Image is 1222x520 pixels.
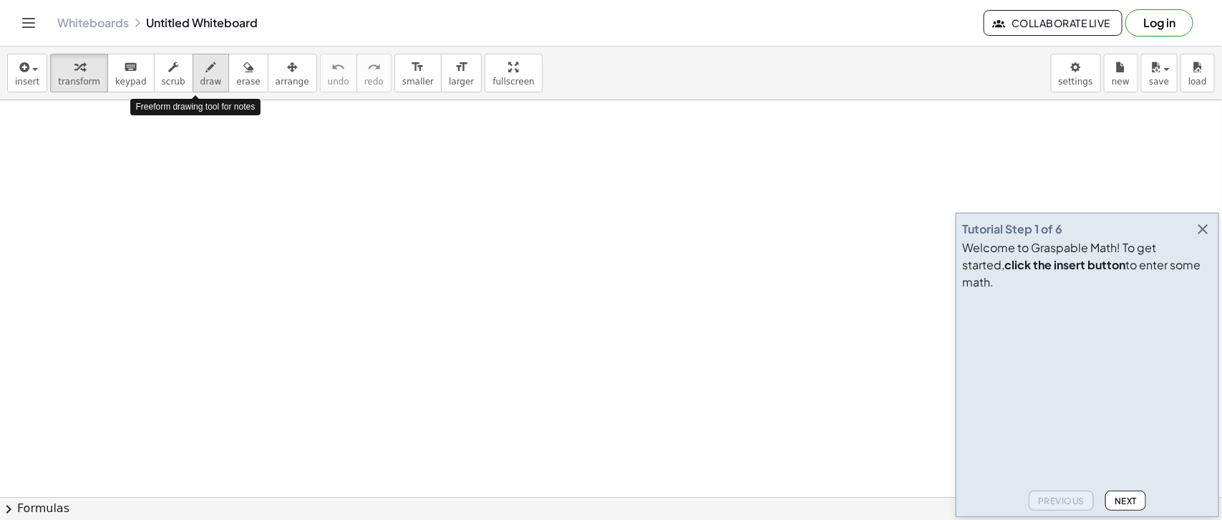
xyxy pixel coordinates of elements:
[17,11,40,34] button: Toggle navigation
[1149,77,1169,87] span: save
[1051,54,1101,92] button: settings
[1125,9,1193,37] button: Log in
[162,77,185,87] span: scrub
[367,59,381,76] i: redo
[493,77,534,87] span: fullscreen
[1004,257,1125,272] b: click the insert button
[276,77,309,87] span: arrange
[485,54,542,92] button: fullscreen
[50,54,108,92] button: transform
[7,54,47,92] button: insert
[1105,491,1146,511] button: Next
[328,77,349,87] span: undo
[1141,54,1178,92] button: save
[228,54,268,92] button: erase
[320,54,357,92] button: undoundo
[124,59,137,76] i: keyboard
[1188,77,1207,87] span: load
[984,10,1122,36] button: Collaborate Live
[154,54,193,92] button: scrub
[200,77,222,87] span: draw
[130,99,261,115] div: Freeform drawing tool for notes
[1104,54,1138,92] button: new
[107,54,155,92] button: keyboardkeypad
[236,77,260,87] span: erase
[1059,77,1093,87] span: settings
[57,16,129,30] a: Whiteboards
[193,54,230,92] button: draw
[962,239,1213,291] div: Welcome to Graspable Math! To get started, to enter some math.
[449,77,474,87] span: larger
[1112,77,1130,87] span: new
[357,54,392,92] button: redoredo
[455,59,468,76] i: format_size
[1180,54,1215,92] button: load
[962,221,1062,238] div: Tutorial Step 1 of 6
[441,54,482,92] button: format_sizelarger
[996,16,1110,29] span: Collaborate Live
[411,59,425,76] i: format_size
[15,77,39,87] span: insert
[1115,496,1137,506] span: Next
[394,54,442,92] button: format_sizesmaller
[331,59,345,76] i: undo
[364,77,384,87] span: redo
[402,77,434,87] span: smaller
[115,77,147,87] span: keypad
[58,77,100,87] span: transform
[268,54,317,92] button: arrange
